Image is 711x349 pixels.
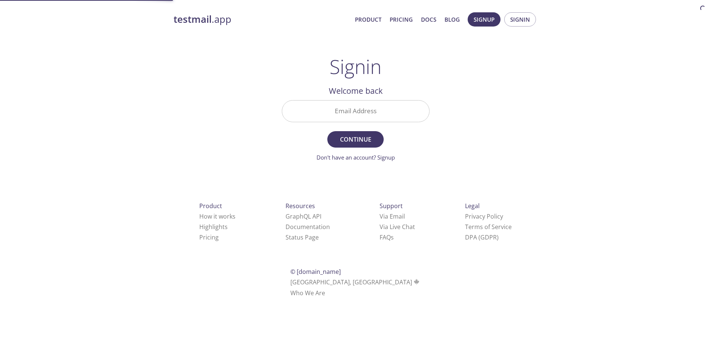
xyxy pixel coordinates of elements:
strong: testmail [174,13,212,26]
span: Legal [465,202,480,210]
a: Don't have an account? Signup [316,154,395,161]
span: Signup [474,15,495,24]
span: Support [380,202,403,210]
a: testmail.app [174,13,349,26]
a: Product [355,15,381,24]
button: Signin [504,12,536,27]
span: Resources [286,202,315,210]
a: Terms of Service [465,223,512,231]
span: Signin [510,15,530,24]
span: Product [199,202,222,210]
span: © [DOMAIN_NAME] [290,268,341,276]
a: Via Email [380,212,405,220]
a: DPA (GDPR) [465,233,499,241]
a: Blog [445,15,460,24]
a: Who We Are [290,289,325,297]
a: Pricing [390,15,413,24]
a: Documentation [286,223,330,231]
a: GraphQL API [286,212,321,220]
span: Continue [336,134,375,145]
a: Docs [421,15,436,24]
a: Highlights [199,223,228,231]
a: Status Page [286,233,319,241]
a: How it works [199,212,236,220]
button: Continue [327,131,383,148]
span: [GEOGRAPHIC_DATA], [GEOGRAPHIC_DATA] [290,278,421,286]
span: s [391,233,394,241]
a: Privacy Policy [465,212,503,220]
a: Via Live Chat [380,223,415,231]
a: FAQ [380,233,394,241]
h1: Signin [330,55,381,78]
a: Pricing [199,233,219,241]
button: Signup [468,12,500,27]
h2: Welcome back [282,84,430,97]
